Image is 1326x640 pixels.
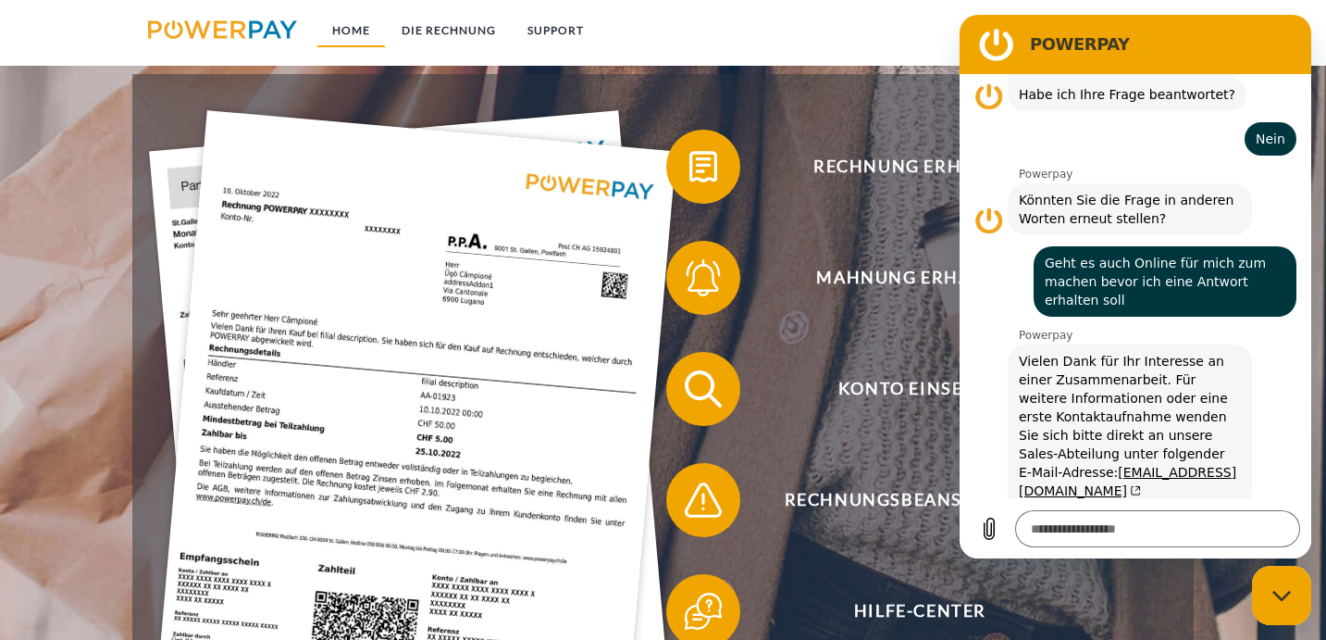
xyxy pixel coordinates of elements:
iframe: Messaging-Fenster [960,15,1311,558]
button: Rechnung erhalten? [666,130,1147,204]
a: DIE RECHNUNG [386,14,512,47]
button: Mahnung erhalten? [666,241,1147,315]
a: SUPPORT [512,14,600,47]
a: Home [316,14,386,47]
img: qb_warning.svg [680,477,726,523]
span: Konto einsehen [693,352,1146,426]
img: qb_help.svg [680,588,726,634]
img: logo-powerpay.svg [148,20,297,39]
iframe: Schaltfläche zum Öffnen des Messaging-Fensters; Konversation läuft [1252,566,1311,625]
span: Rechnungsbeanstandung [693,463,1146,537]
a: agb [1083,14,1140,47]
span: Rechnung erhalten? [693,130,1146,204]
span: Mahnung erhalten? [693,241,1146,315]
button: Rechnungsbeanstandung [666,463,1147,537]
img: qb_bill.svg [680,144,726,190]
img: qb_bell.svg [680,255,726,301]
button: Konto einsehen [666,352,1147,426]
img: qb_search.svg [680,366,726,412]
